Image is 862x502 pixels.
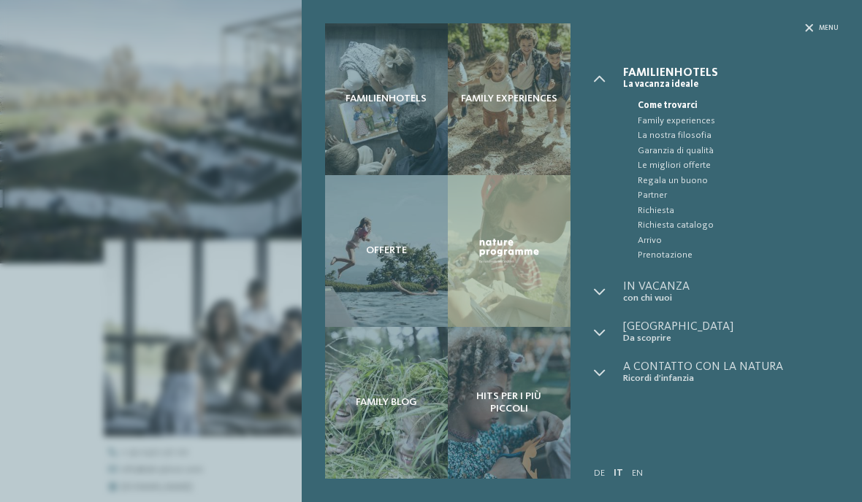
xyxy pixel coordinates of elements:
[623,79,839,90] span: La vacanza ideale
[638,99,839,113] span: Come trovarci
[459,390,559,416] span: Hits per i più piccoli
[623,248,839,263] a: Prenotazione
[623,128,839,143] a: La nostra filosofia
[325,23,448,175] a: AKI: tutto quello che un bimbo può desiderare Familienhotels
[623,293,839,304] span: con chi vuoi
[623,67,839,79] span: Familienhotels
[623,114,839,128] a: Family experiences
[623,281,839,293] span: In vacanza
[356,396,417,409] span: Family Blog
[623,158,839,173] a: Le migliori offerte
[461,93,557,105] span: Family experiences
[638,158,839,173] span: Le migliori offerte
[623,174,839,188] a: Regala un buono
[623,204,839,218] a: Richiesta
[638,204,839,218] span: Richiesta
[623,99,839,113] a: Come trovarci
[638,144,839,158] span: Garanzia di qualità
[366,244,407,257] span: Offerte
[638,248,839,263] span: Prenotazione
[448,175,571,327] a: AKI: tutto quello che un bimbo può desiderare Nature Programme
[325,175,448,327] a: AKI: tutto quello che un bimbo può desiderare Offerte
[614,468,623,478] a: IT
[623,281,839,304] a: In vacanza con chi vuoi
[623,67,839,90] a: Familienhotels La vacanza ideale
[623,361,839,373] span: A contatto con la natura
[623,233,839,248] a: Arrivo
[623,188,839,203] a: Partner
[638,128,839,143] span: La nostra filosofia
[623,321,839,333] span: [GEOGRAPHIC_DATA]
[448,327,571,479] a: AKI: tutto quello che un bimbo può desiderare Hits per i più piccoli
[638,188,839,203] span: Partner
[623,373,839,384] span: Ricordi d’infanzia
[623,144,839,158] a: Garanzia di qualità
[477,236,541,266] img: Nature Programme
[632,468,643,478] a: EN
[346,93,427,105] span: Familienhotels
[594,468,605,478] a: DE
[623,218,839,233] a: Richiesta catalogo
[638,218,839,233] span: Richiesta catalogo
[623,361,839,384] a: A contatto con la natura Ricordi d’infanzia
[623,321,839,344] a: [GEOGRAPHIC_DATA] Da scoprire
[638,233,839,248] span: Arrivo
[638,174,839,188] span: Regala un buono
[819,23,839,33] span: Menu
[448,23,571,175] a: AKI: tutto quello che un bimbo può desiderare Family experiences
[623,333,839,344] span: Da scoprire
[638,114,839,128] span: Family experiences
[325,327,448,479] a: AKI: tutto quello che un bimbo può desiderare Family Blog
